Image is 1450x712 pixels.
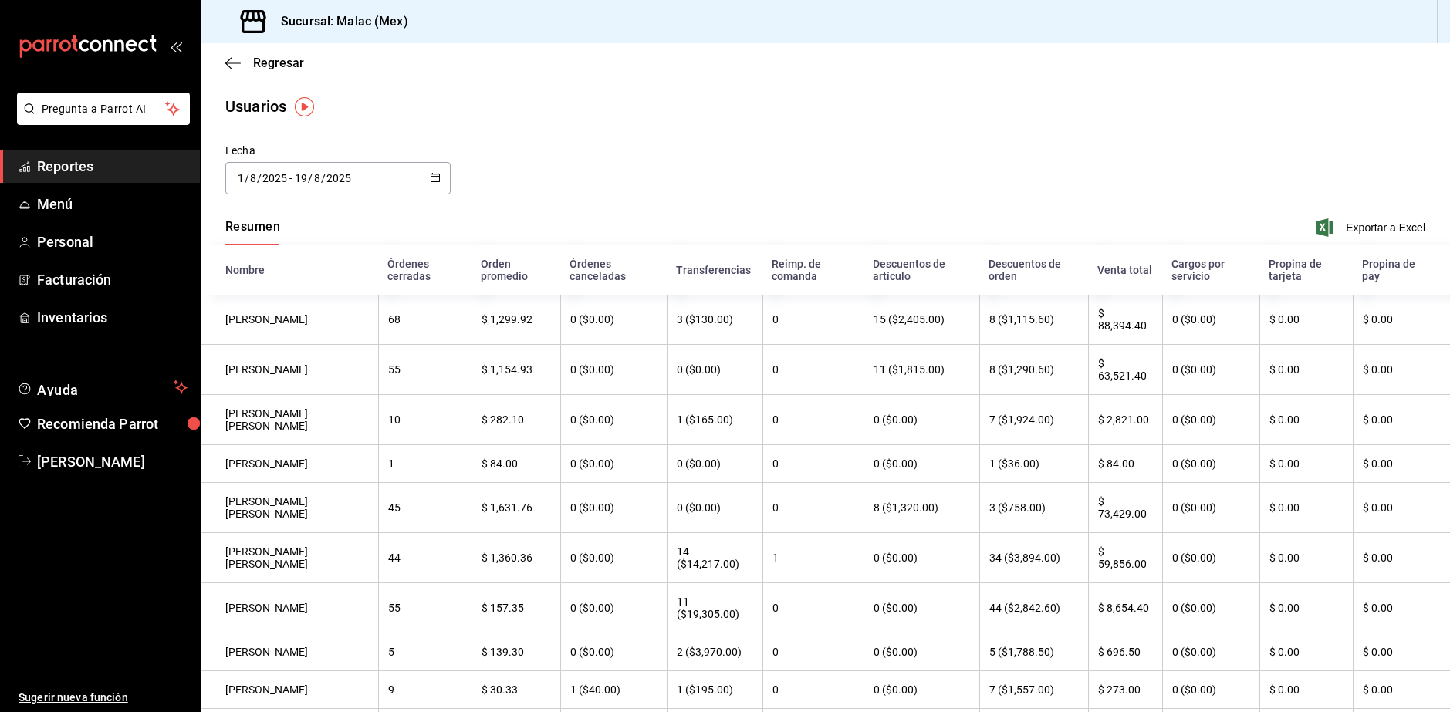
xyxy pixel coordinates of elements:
[1162,583,1259,633] th: 0 ($0.00)
[560,345,667,395] th: 0 ($0.00)
[472,483,560,533] th: $ 1,631.76
[864,583,979,633] th: 0 ($0.00)
[979,445,1088,483] th: 1 ($36.00)
[378,295,472,345] th: 68
[378,671,472,709] th: 9
[201,245,378,295] th: Nombre
[201,533,378,583] th: [PERSON_NAME] [PERSON_NAME]
[378,633,472,671] th: 5
[1259,245,1353,295] th: Propina de tarjeta
[472,245,560,295] th: Orden promedio
[378,583,472,633] th: 55
[37,156,188,177] span: Reportes
[1088,583,1162,633] th: $ 8,654.40
[667,483,762,533] th: 0 ($0.00)
[37,413,188,434] span: Recomienda Parrot
[326,172,352,184] input: Year
[294,172,308,184] input: Day
[37,307,188,328] span: Inventarios
[257,172,262,184] span: /
[378,395,472,445] th: 10
[667,445,762,483] th: 0 ($0.00)
[667,533,762,583] th: 14 ($14,217.00)
[1259,671,1353,709] th: $ 0.00
[864,295,979,345] th: 15 ($2,405.00)
[560,395,667,445] th: 0 ($0.00)
[762,633,864,671] th: 0
[864,483,979,533] th: 8 ($1,320.00)
[1162,483,1259,533] th: 0 ($0.00)
[762,245,864,295] th: Reimp. de comanda
[560,533,667,583] th: 0 ($0.00)
[42,101,166,117] span: Pregunta a Parrot AI
[289,172,292,184] span: -
[1162,245,1259,295] th: Cargos por servicio
[1259,583,1353,633] th: $ 0.00
[1353,633,1450,671] th: $ 0.00
[201,445,378,483] th: [PERSON_NAME]
[560,445,667,483] th: 0 ($0.00)
[1088,483,1162,533] th: $ 73,429.00
[1353,533,1450,583] th: $ 0.00
[237,172,245,184] input: Day
[245,172,249,184] span: /
[1259,445,1353,483] th: $ 0.00
[560,633,667,671] th: 0 ($0.00)
[1259,633,1353,671] th: $ 0.00
[1353,395,1450,445] th: $ 0.00
[1259,533,1353,583] th: $ 0.00
[378,483,472,533] th: 45
[864,633,979,671] th: 0 ($0.00)
[979,395,1088,445] th: 7 ($1,924.00)
[864,345,979,395] th: 11 ($1,815.00)
[1320,218,1425,237] button: Exportar a Excel
[472,633,560,671] th: $ 139.30
[472,583,560,633] th: $ 157.35
[667,295,762,345] th: 3 ($130.00)
[979,633,1088,671] th: 5 ($1,788.50)
[378,245,472,295] th: Órdenes cerradas
[667,583,762,633] th: 11 ($19,305.00)
[762,483,864,533] th: 0
[472,533,560,583] th: $ 1,360.36
[864,395,979,445] th: 0 ($0.00)
[1353,345,1450,395] th: $ 0.00
[1088,245,1162,295] th: Venta total
[1353,671,1450,709] th: $ 0.00
[249,172,257,184] input: Month
[225,219,280,245] div: navigation tabs
[1162,295,1259,345] th: 0 ($0.00)
[253,56,304,70] span: Regresar
[762,345,864,395] th: 0
[979,245,1088,295] th: Descuentos de orden
[1088,445,1162,483] th: $ 84.00
[667,345,762,395] th: 0 ($0.00)
[201,483,378,533] th: [PERSON_NAME] [PERSON_NAME]
[37,378,167,396] span: Ayuda
[560,583,667,633] th: 0 ($0.00)
[269,12,408,31] h3: Sucursal: Malac (Mex)
[37,269,188,290] span: Facturación
[560,245,667,295] th: Órdenes canceladas
[1162,345,1259,395] th: 0 ($0.00)
[378,533,472,583] th: 44
[201,345,378,395] th: [PERSON_NAME]
[1162,671,1259,709] th: 0 ($0.00)
[308,172,313,184] span: /
[321,172,326,184] span: /
[667,671,762,709] th: 1 ($195.00)
[1162,533,1259,583] th: 0 ($0.00)
[295,97,314,116] img: Tooltip marker
[472,295,560,345] th: $ 1,299.92
[170,40,182,52] button: open_drawer_menu
[979,483,1088,533] th: 3 ($758.00)
[201,633,378,671] th: [PERSON_NAME]
[1088,295,1162,345] th: $ 88,394.40
[472,345,560,395] th: $ 1,154.93
[201,671,378,709] th: [PERSON_NAME]
[472,445,560,483] th: $ 84.00
[378,445,472,483] th: 1
[667,633,762,671] th: 2 ($3,970.00)
[1353,583,1450,633] th: $ 0.00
